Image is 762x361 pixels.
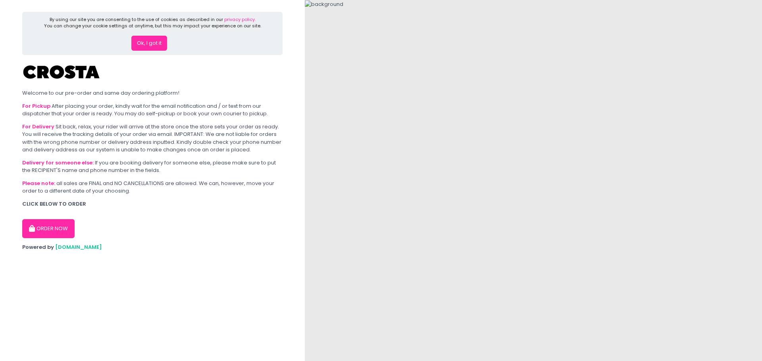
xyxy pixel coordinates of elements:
button: Ok, I got it [131,36,167,51]
div: CLICK BELOW TO ORDER [22,200,283,208]
b: For Pickup [22,102,50,110]
div: By using our site you are consenting to the use of cookies as described in our You can change you... [44,16,261,29]
div: all sales are FINAL and NO CANCELLATIONS are allowed. We can, however, move your order to a diffe... [22,180,283,195]
div: Powered by [22,243,283,251]
img: Crosta Pizzeria [22,60,102,84]
button: ORDER NOW [22,219,75,238]
b: For Delivery [22,123,54,130]
a: privacy policy. [224,16,256,23]
a: [DOMAIN_NAME] [55,243,102,251]
b: Please note: [22,180,55,187]
img: background [305,0,343,8]
div: Sit back, relax, your rider will arrive at the store once the store sets your order as ready. You... [22,123,283,154]
b: Delivery for someone else: [22,159,94,166]
div: If you are booking delivery for someone else, please make sure to put the RECIPIENT'S name and ph... [22,159,283,174]
div: After placing your order, kindly wait for the email notification and / or text from our dispatche... [22,102,283,118]
div: Welcome to our pre-order and same day ordering platform! [22,89,283,97]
